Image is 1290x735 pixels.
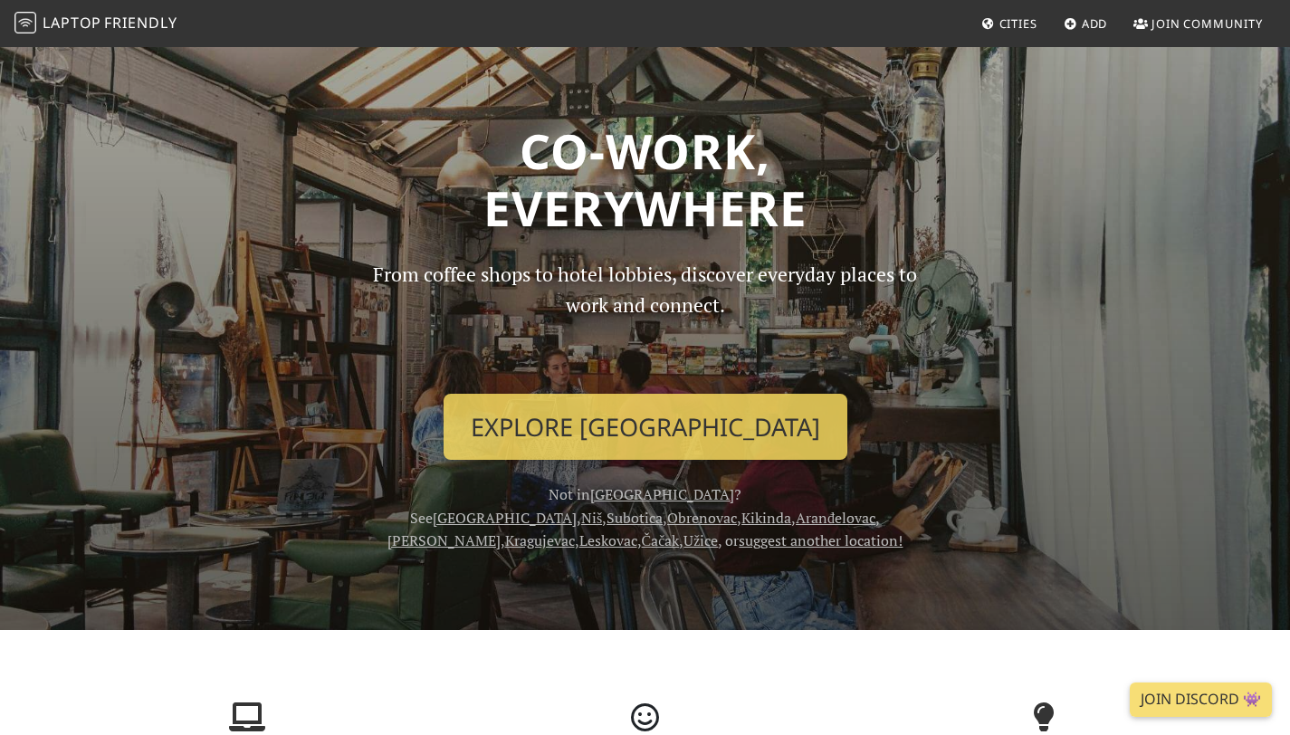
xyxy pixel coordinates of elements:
a: Kikinda [741,508,791,528]
a: Čačak [642,530,680,550]
a: Kragujevac [505,530,575,550]
a: LaptopFriendly LaptopFriendly [14,8,177,40]
span: Add [1082,15,1108,32]
span: Join Community [1151,15,1263,32]
a: Cities [974,7,1045,40]
span: Friendly [104,13,177,33]
a: Add [1056,7,1115,40]
span: Laptop [43,13,101,33]
a: Obrenovac [667,508,737,528]
a: suggest another location! [739,530,903,550]
span: Not in ? See , , , , , , , , , , , or [387,484,903,550]
a: Užice [683,530,718,550]
a: Aranđelovac [796,508,875,528]
a: Join Community [1126,7,1270,40]
span: Cities [999,15,1037,32]
h1: Co-work, Everywhere [59,122,1232,237]
a: Subotica [607,508,663,528]
a: Niš [581,508,602,528]
a: Leskovac [579,530,637,550]
p: From coffee shops to hotel lobbies, discover everyday places to work and connect. [358,259,933,379]
a: Join Discord 👾 [1130,682,1272,717]
a: [GEOGRAPHIC_DATA] [590,484,734,504]
img: LaptopFriendly [14,12,36,33]
a: [GEOGRAPHIC_DATA] [433,508,577,528]
a: Explore [GEOGRAPHIC_DATA] [444,394,847,461]
a: [PERSON_NAME] [387,530,501,550]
